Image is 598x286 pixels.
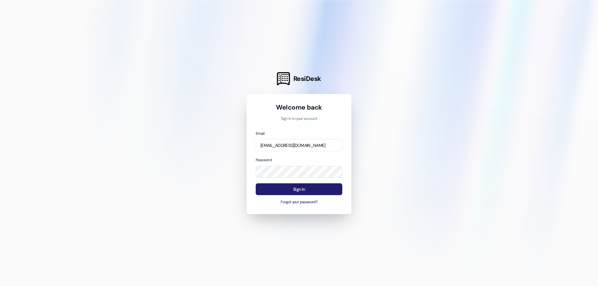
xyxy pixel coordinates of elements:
label: Email [256,131,264,136]
label: Password [256,157,272,162]
button: Forgot your password? [256,199,342,205]
input: name@example.com [256,139,342,151]
button: Sign In [256,183,342,195]
p: Sign in to your account [256,116,342,122]
img: ResiDesk Logo [277,72,290,85]
span: ResiDesk [293,74,321,83]
h1: Welcome back [256,103,342,112]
